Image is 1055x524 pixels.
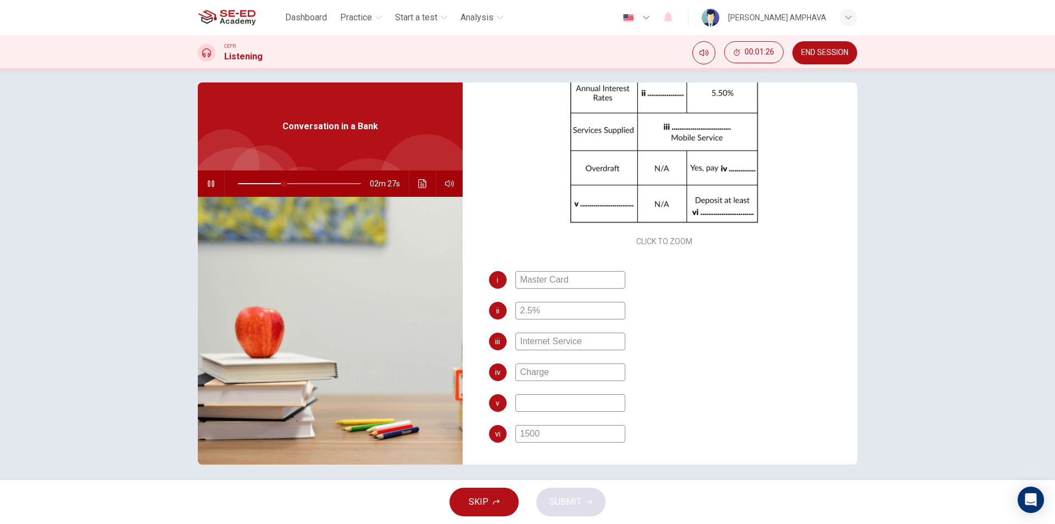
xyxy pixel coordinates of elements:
div: Mute [692,41,715,64]
span: Practice [340,11,372,24]
button: END SESSION [792,41,857,64]
button: SKIP [449,488,519,516]
span: Analysis [460,11,493,24]
img: Conversation in a Bank [198,197,463,465]
a: SE-ED Academy logo [198,7,281,29]
span: Conversation in a Bank [282,120,378,133]
button: Start a test [391,8,452,27]
button: 00:01:26 [724,41,784,63]
button: Dashboard [281,8,331,27]
span: ii [496,307,499,315]
span: 02m 27s [370,170,409,197]
button: Practice [336,8,386,27]
span: vi [495,430,501,438]
img: en [621,14,635,22]
div: Open Intercom Messenger [1018,487,1044,513]
div: [PERSON_NAME] AMPHAVA [728,11,826,24]
span: END SESSION [801,48,848,57]
span: i [497,276,498,284]
img: SE-ED Academy logo [198,7,256,29]
button: Click to see the audio transcription [414,170,431,197]
img: Profile picture [702,9,719,26]
span: Dashboard [285,11,327,24]
span: 00:01:26 [745,48,774,57]
span: iv [495,368,501,376]
div: Hide [724,41,784,64]
span: Start a test [395,11,437,24]
span: SKIP [469,494,488,510]
span: v [496,399,499,407]
button: Analysis [456,8,508,27]
h1: Listening [224,50,263,63]
span: CEFR [224,42,236,50]
span: iii [495,338,500,345]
